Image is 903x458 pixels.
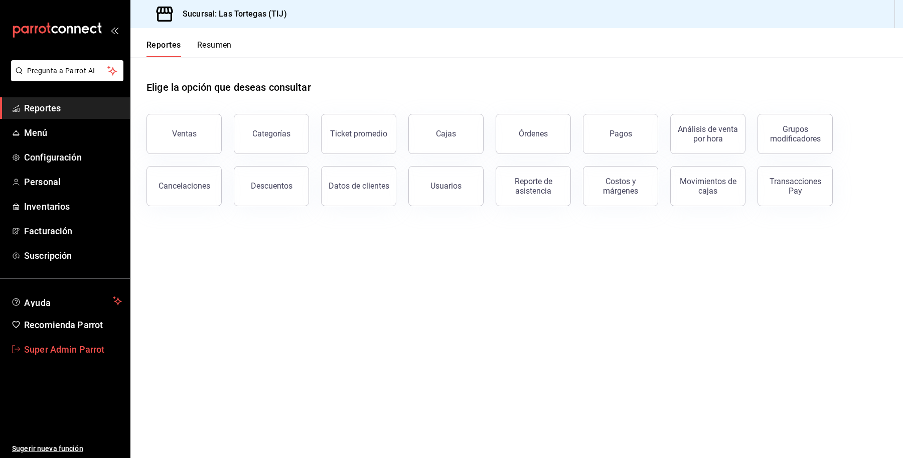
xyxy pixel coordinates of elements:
span: Super Admin Parrot [24,343,122,356]
button: Reporte de asistencia [496,166,571,206]
span: Suscripción [24,249,122,262]
button: Cajas [408,114,484,154]
button: Movimientos de cajas [670,166,745,206]
span: Pregunta a Parrot AI [27,66,108,76]
button: Grupos modificadores [758,114,833,154]
button: Pregunta a Parrot AI [11,60,123,81]
span: Sugerir nueva función [12,443,122,454]
div: Análisis de venta por hora [677,124,739,143]
button: Usuarios [408,166,484,206]
div: Grupos modificadores [764,124,826,143]
button: Datos de clientes [321,166,396,206]
span: Facturación [24,224,122,238]
div: navigation tabs [146,40,232,57]
span: Configuración [24,150,122,164]
h1: Elige la opción que deseas consultar [146,80,311,95]
div: Cancelaciones [159,181,210,191]
button: open_drawer_menu [110,26,118,34]
button: Órdenes [496,114,571,154]
div: Transacciones Pay [764,177,826,196]
div: Usuarios [430,181,462,191]
div: Ticket promedio [330,129,387,138]
div: Costos y márgenes [589,177,652,196]
button: Costos y márgenes [583,166,658,206]
button: Ventas [146,114,222,154]
div: Cajas [436,129,456,138]
button: Análisis de venta por hora [670,114,745,154]
button: Ticket promedio [321,114,396,154]
span: Reportes [24,101,122,115]
button: Transacciones Pay [758,166,833,206]
span: Menú [24,126,122,139]
span: Inventarios [24,200,122,213]
div: Ventas [172,129,197,138]
div: Datos de clientes [329,181,389,191]
h3: Sucursal: Las Tortegas (TIJ) [175,8,287,20]
button: Reportes [146,40,181,57]
div: Reporte de asistencia [502,177,564,196]
a: Pregunta a Parrot AI [7,73,123,83]
span: Recomienda Parrot [24,318,122,332]
button: Cancelaciones [146,166,222,206]
span: Ayuda [24,295,109,307]
button: Resumen [197,40,232,57]
div: Órdenes [519,129,548,138]
span: Personal [24,175,122,189]
button: Pagos [583,114,658,154]
button: Categorías [234,114,309,154]
div: Descuentos [251,181,292,191]
div: Categorías [252,129,290,138]
div: Pagos [610,129,632,138]
button: Descuentos [234,166,309,206]
div: Movimientos de cajas [677,177,739,196]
